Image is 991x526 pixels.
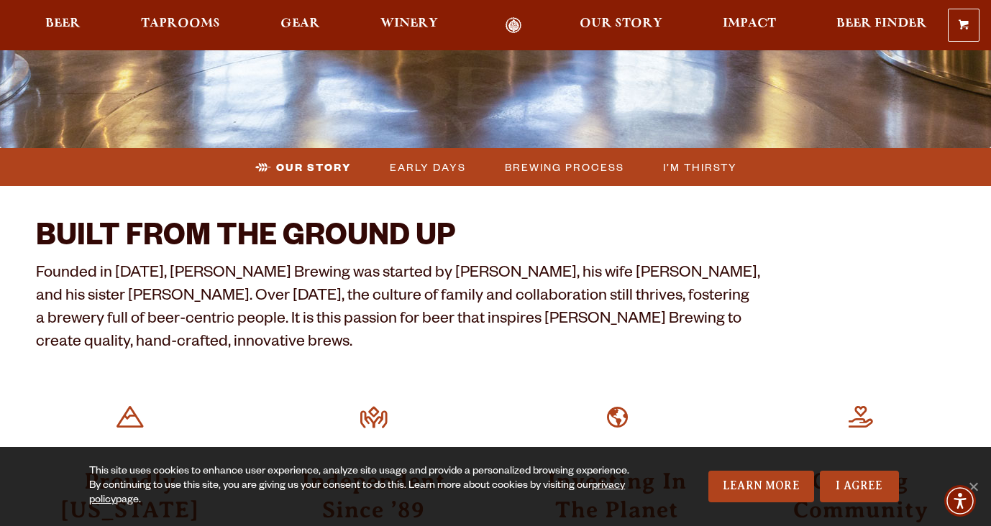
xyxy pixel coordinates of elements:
[89,465,641,508] div: This site uses cookies to enhance user experience, analyze site usage and provide a personalized ...
[580,18,662,29] span: Our Story
[708,471,814,502] a: Learn More
[36,222,760,257] h2: BUILT FROM THE GROUND UP
[371,17,447,34] a: Winery
[390,157,466,177] span: Early Days
[36,264,760,356] p: Founded in [DATE], [PERSON_NAME] Brewing was started by [PERSON_NAME], his wife [PERSON_NAME], an...
[570,17,672,34] a: Our Story
[505,157,624,177] span: Brewing Process
[276,157,351,177] span: Our Story
[247,157,358,177] a: Our Story
[836,18,927,29] span: Beer Finder
[827,17,936,34] a: Beer Finder
[496,157,631,177] a: Brewing Process
[820,471,899,502] a: I Agree
[271,17,329,34] a: Gear
[132,17,229,34] a: Taprooms
[944,485,976,517] div: Accessibility Menu
[654,157,744,177] a: I’m Thirsty
[141,18,220,29] span: Taprooms
[723,18,776,29] span: Impact
[45,18,81,29] span: Beer
[280,18,320,29] span: Gear
[380,18,438,29] span: Winery
[486,17,540,34] a: Odell Home
[713,17,785,34] a: Impact
[663,157,737,177] span: I’m Thirsty
[381,157,473,177] a: Early Days
[36,17,90,34] a: Beer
